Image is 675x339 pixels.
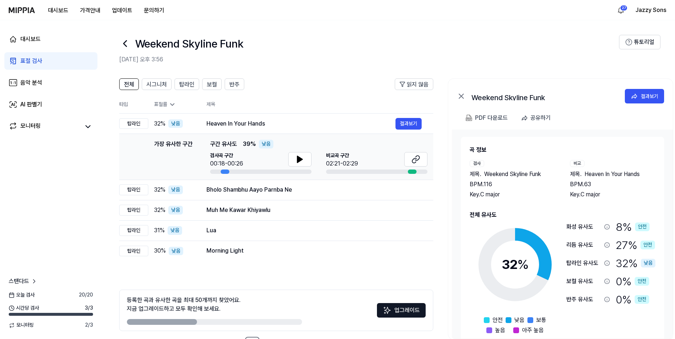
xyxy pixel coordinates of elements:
[584,170,640,179] span: Heaven In Your Hands
[179,80,194,89] span: 탑라인
[174,78,199,90] button: 탑라인
[119,78,139,90] button: 전체
[74,3,106,18] button: 가격안내
[154,246,166,255] span: 30 %
[395,78,433,90] button: 읽지 않음
[493,316,503,324] span: 안전
[570,190,656,199] div: Key. C major
[259,140,273,148] div: 낮음
[625,89,664,103] button: 결과보기
[470,190,555,199] div: Key. C major
[502,255,529,274] div: 32
[641,259,655,267] div: 낮음
[470,180,555,189] div: BPM. 116
[641,92,658,100] div: 결과보기
[9,277,29,286] span: 스탠다드
[620,5,627,11] div: 27
[154,119,165,128] span: 32 %
[4,96,97,113] a: AI 판별기
[138,3,170,18] a: 문의하기
[395,118,422,130] a: 결과보기
[9,277,38,286] a: 스탠다드
[616,256,655,271] div: 32 %
[168,185,183,194] div: 낮음
[210,159,243,168] div: 00:18-00:26
[243,140,256,148] span: 39 %
[4,52,97,70] a: 표절 검사
[570,160,584,167] div: 비교
[119,184,148,195] div: 탑라인
[4,74,97,91] a: 음악 분석
[326,159,358,168] div: 02:21-02:29
[517,257,529,272] span: %
[383,306,391,315] img: Sparkles
[85,322,93,329] span: 2 / 3
[106,3,138,18] button: 업데이트
[119,225,148,236] div: 탑라인
[20,122,41,132] div: 모니터링
[168,226,182,235] div: 낮음
[154,185,165,194] span: 32 %
[206,119,395,128] div: Heaven In Your Hands
[471,92,617,101] div: Weekend Skyline Funk
[135,36,244,51] h1: Weekend Skyline Funk
[9,322,34,329] span: 모니터링
[566,222,601,231] div: 화성 유사도
[514,316,525,324] span: 낮음
[377,303,426,318] button: 업그레이드
[42,3,74,18] button: 대시보드
[169,247,183,256] div: 낮음
[615,4,627,16] button: 알림27
[20,78,42,87] div: 음악 분석
[168,119,183,128] div: 낮음
[566,259,601,267] div: 탑라인 유사도
[470,170,481,179] span: 제목 .
[146,80,167,89] span: 시그니처
[202,78,222,90] button: 보컬
[79,291,93,299] span: 20 / 20
[225,78,244,90] button: 반주
[20,35,41,44] div: 대시보드
[616,237,655,253] div: 27 %
[154,226,165,235] span: 31 %
[85,305,93,312] span: 3 / 3
[475,113,508,123] div: PDF 다운로드
[210,152,243,159] span: 검사곡 구간
[119,246,148,257] div: 탑라인
[616,6,625,15] img: 알림
[522,326,544,335] span: 아주 높음
[4,30,97,48] a: 대시보드
[470,211,655,219] h2: 전체 유사도
[570,170,582,179] span: 제목 .
[210,140,237,148] span: 구간 유사도
[9,291,35,299] span: 오늘 검사
[566,277,601,286] div: 보컬 유사도
[570,180,656,189] div: BPM. 63
[377,309,426,316] a: Sparkles업그레이드
[206,226,422,235] div: Lua
[9,122,80,132] a: 모니터링
[206,206,422,215] div: Muh Me Kawar Khiyawlu
[326,152,358,159] span: 비교곡 구간
[470,146,655,154] h2: 곡 정보
[9,305,39,312] span: 시간당 검사
[452,130,673,339] a: 곡 정보검사제목.Weekend Skyline FunkBPM.116Key.C major비교제목.Heaven In Your HandsBPM.63Key.C major전체 유사도32...
[470,160,484,167] div: 검사
[229,80,240,89] span: 반주
[119,205,148,216] div: 탑라인
[536,316,546,324] span: 보통
[142,78,172,90] button: 시그니처
[635,295,649,304] div: 안전
[124,80,134,89] span: 전체
[168,206,183,215] div: 낮음
[106,0,138,20] a: 업데이트
[119,55,619,64] h2: [DATE] 오후 3:56
[518,111,557,125] button: 공유하기
[20,57,42,65] div: 표절 검사
[616,292,649,307] div: 0 %
[464,111,509,125] button: PDF 다운로드
[640,241,655,249] div: 안전
[154,140,193,174] div: 가장 유사한 구간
